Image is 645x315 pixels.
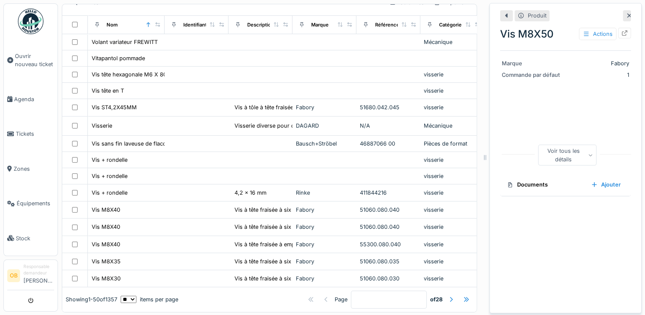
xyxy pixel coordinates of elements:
div: DAGARD [296,122,353,130]
div: Vis + rondelle [92,189,127,197]
a: Agenda [4,82,58,117]
div: visserie [424,223,481,231]
a: Tickets [4,117,58,151]
div: Vis sans fin laveuse de flacon [92,140,170,148]
div: Fabory [296,274,353,283]
div: Fabory [296,257,353,265]
div: Fabory [296,206,353,214]
div: Volant variateur FREWITT [92,38,158,46]
strong: of 28 [430,296,443,304]
div: Bausch+Ströbel [296,140,353,148]
div: visserie [424,70,481,79]
div: Nom [107,21,118,29]
div: Commande par défaut [502,71,566,79]
span: Stock [16,234,54,242]
a: Zones [4,152,58,186]
div: visserie [424,172,481,180]
div: Vis à tête fraisée à empreinte cruciforme Phill... [234,240,357,248]
div: 55300.080.040 [360,240,417,248]
div: Vis + rondelle [92,172,127,180]
div: 411844216 [360,189,417,197]
div: Référence constructeur [375,21,431,29]
span: Tickets [16,130,54,138]
div: Fabory [296,103,353,111]
div: Ajouter [587,179,624,190]
div: visserie [424,257,481,265]
li: [PERSON_NAME] [23,263,54,288]
div: Vis M8X30 [92,274,121,283]
div: Responsable demandeur [23,263,54,277]
div: Vis à tête fraisée à six pans creux ISO 10642 A... [234,274,361,283]
div: Visserie diverse pour charnières portes FL [234,122,345,130]
div: Marque [311,21,329,29]
div: Vis M8X40 [92,240,120,248]
div: Produit [528,12,547,20]
span: Équipements [17,199,54,207]
div: 51060.080.040 [360,223,417,231]
div: Vis à tôle à tête fraisée à empreinte cruciform... [234,103,357,111]
div: Vis tête en T [92,87,124,95]
div: 46887066 00 [360,140,417,148]
div: Vis ST4,2X45MM [92,103,137,111]
div: Vis tête hexagonale M6 X 80 [92,70,167,79]
div: Fabory [296,240,353,248]
div: Vis à tête fraisée à six pans creux ISO 10642 A... [234,223,361,231]
div: 1 [569,71,629,79]
div: Marque [502,59,566,67]
div: visserie [424,240,481,248]
img: Badge_color-CXgf-gQk.svg [18,9,43,34]
summary: DocumentsAjouter [503,177,628,193]
div: Vis M8X40 [92,223,120,231]
div: Vis à tête fraisée à six pans creux ISO 10642 A... [234,206,361,214]
a: Équipements [4,186,58,221]
div: Documents [507,181,584,189]
div: visserie [424,189,481,197]
div: Showing 1 - 50 of 1357 [66,296,117,304]
div: Pièces de format [424,140,481,148]
div: Identifiant interne [183,21,225,29]
div: 51680.042.045 [360,103,417,111]
a: Stock [4,221,58,255]
div: 51060.080.030 [360,274,417,283]
span: Agenda [14,95,54,103]
div: Vis M8X35 [92,257,121,265]
div: visserie [424,156,481,164]
div: items per page [121,296,178,304]
div: Mécanique [424,122,481,130]
div: N/A [360,122,417,130]
span: Zones [14,165,54,173]
div: Mécanique [424,38,481,46]
div: Vis M8X40 [92,206,120,214]
div: 4,2 x 16 mm [234,189,266,197]
div: Actions [579,28,616,40]
div: Description [247,21,274,29]
div: Fabory [296,223,353,231]
a: OB Responsable demandeur[PERSON_NAME] [7,263,54,290]
li: OB [7,269,20,282]
div: 51060.080.040 [360,206,417,214]
span: Ouvrir nouveau ticket [15,52,54,68]
div: 51060.080.035 [360,257,417,265]
div: Vitapantol pommade [92,54,145,62]
div: Page [335,296,347,304]
div: Voir tous les détails [538,145,597,165]
div: Vis + rondelle [92,156,127,164]
div: visserie [424,87,481,95]
div: Vis M8X50 [500,26,631,42]
div: Rinke [296,189,353,197]
div: visserie [424,206,481,214]
div: Fabory [569,59,629,67]
div: visserie [424,274,481,283]
div: Visserie [92,122,112,130]
div: visserie [424,103,481,111]
a: Ouvrir nouveau ticket [4,39,58,82]
div: Vis à tête fraisée à six pans creux ISO 10642 A... [234,257,361,265]
div: Catégorie [439,21,462,29]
